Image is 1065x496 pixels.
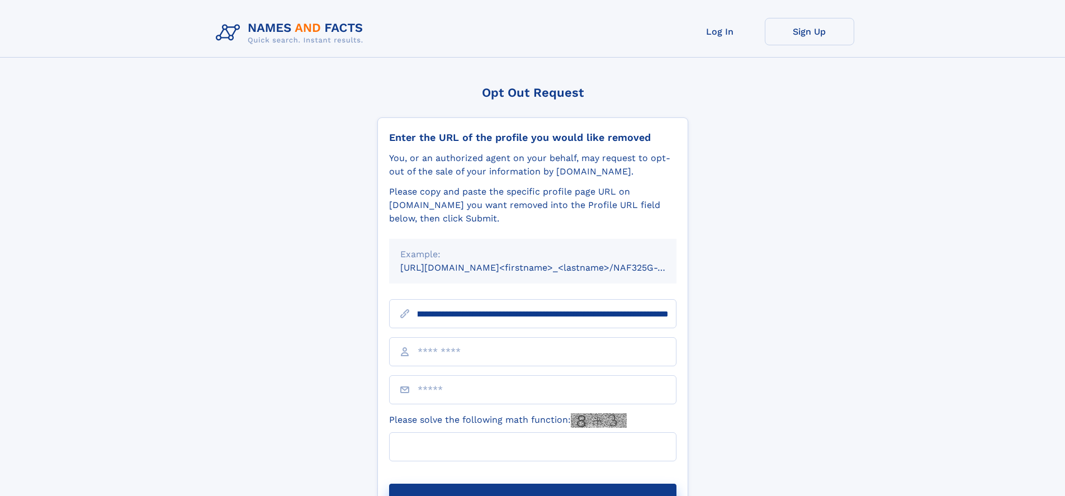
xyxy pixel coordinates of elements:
[400,248,665,261] div: Example:
[675,18,765,45] a: Log In
[211,18,372,48] img: Logo Names and Facts
[389,413,627,428] label: Please solve the following math function:
[389,185,676,225] div: Please copy and paste the specific profile page URL on [DOMAIN_NAME] you want removed into the Pr...
[389,131,676,144] div: Enter the URL of the profile you would like removed
[377,86,688,100] div: Opt Out Request
[389,152,676,178] div: You, or an authorized agent on your behalf, may request to opt-out of the sale of your informatio...
[765,18,854,45] a: Sign Up
[400,262,698,273] small: [URL][DOMAIN_NAME]<firstname>_<lastname>/NAF325G-xxxxxxxx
